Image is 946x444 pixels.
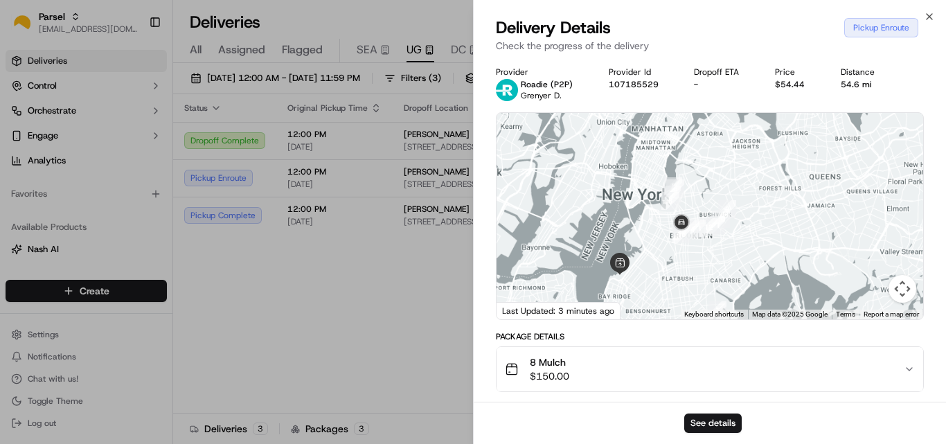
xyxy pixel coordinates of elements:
[841,79,889,90] div: 54.6 mi
[98,234,168,245] a: Powered byPylon
[14,14,42,42] img: Nash
[131,201,222,215] span: API Documentation
[663,186,681,204] div: 7
[836,310,855,318] a: Terms (opens in new tab)
[666,179,684,197] div: 6
[521,90,562,101] span: Grenyer D.
[8,195,111,220] a: 📗Knowledge Base
[111,195,228,220] a: 💻API Documentation
[864,310,919,318] a: Report a map error
[496,39,924,53] p: Check the progress of the delivery
[497,302,621,319] div: Last Updated: 3 minutes ago
[138,235,168,245] span: Pylon
[497,347,923,391] button: 8 Mulch$150.00
[609,66,672,78] div: Provider Id
[496,17,611,39] span: Delivery Details
[28,201,106,215] span: Knowledge Base
[688,220,706,238] div: 13
[708,301,726,319] div: 1
[235,136,252,153] button: Start new chat
[661,192,679,210] div: 8
[775,79,819,90] div: $54.44
[47,132,227,146] div: Start new chat
[684,414,742,433] button: See details
[500,301,546,319] a: Open this area in Google Maps (opens a new window)
[496,400,924,411] div: Location Details
[521,79,573,90] p: Roadie (P2P)
[530,369,569,383] span: $150.00
[718,200,736,218] div: 9
[36,89,249,104] input: Got a question? Start typing here...
[14,55,252,78] p: Welcome 👋
[699,218,717,236] div: 12
[664,177,682,195] div: 5
[707,216,725,234] div: 11
[47,146,175,157] div: We're available if you need us!
[889,275,916,303] button: Map camera controls
[712,210,730,228] div: 10
[500,301,546,319] img: Google
[672,225,690,243] div: 16
[496,331,924,342] div: Package Details
[609,79,659,90] button: 107185529
[775,66,819,78] div: Price
[14,202,25,213] div: 📗
[530,355,569,369] span: 8 Mulch
[496,66,587,78] div: Provider
[684,310,744,319] button: Keyboard shortcuts
[752,310,828,318] span: Map data ©2025 Google
[117,202,128,213] div: 💻
[694,66,753,78] div: Dropoff ETA
[14,132,39,157] img: 1736555255976-a54dd68f-1ca7-489b-9aae-adbdc363a1c4
[496,79,518,101] img: roadie-logo-v2.jpg
[841,66,889,78] div: Distance
[694,79,753,90] div: -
